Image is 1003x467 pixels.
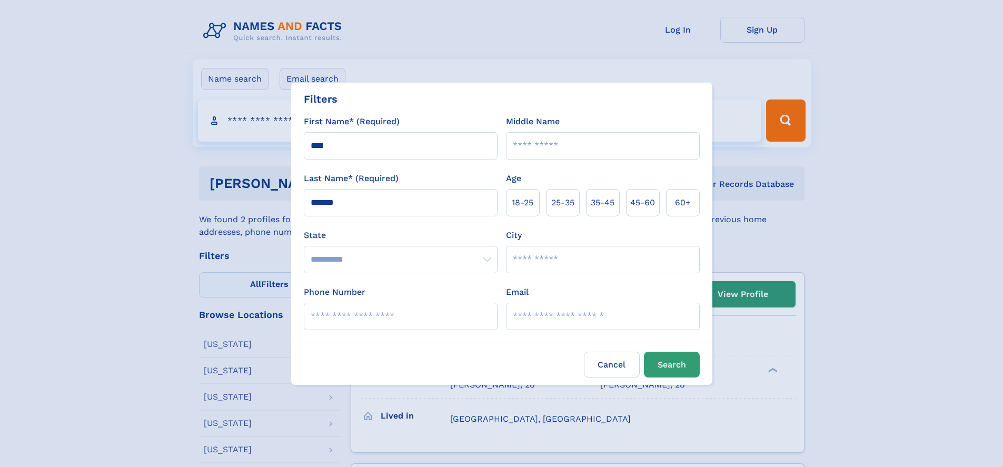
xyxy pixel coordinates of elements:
[304,172,399,185] label: Last Name* (Required)
[591,196,614,209] span: 35‑45
[630,196,655,209] span: 45‑60
[506,172,521,185] label: Age
[304,229,498,242] label: State
[584,352,640,377] label: Cancel
[551,196,574,209] span: 25‑35
[304,286,365,299] label: Phone Number
[506,286,529,299] label: Email
[506,229,522,242] label: City
[506,115,560,128] label: Middle Name
[304,91,337,107] div: Filters
[644,352,700,377] button: Search
[512,196,533,209] span: 18‑25
[304,115,400,128] label: First Name* (Required)
[675,196,691,209] span: 60+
